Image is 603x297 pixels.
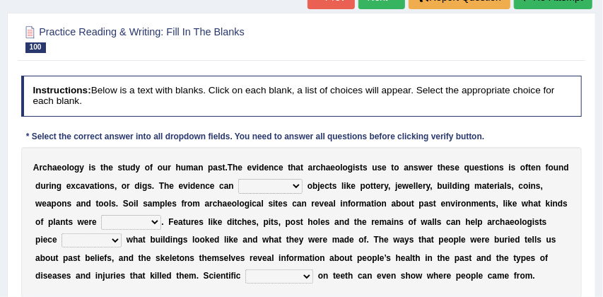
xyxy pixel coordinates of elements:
[274,163,279,173] b: c
[348,199,351,209] b: f
[482,181,487,191] b: a
[127,181,130,191] b: r
[160,199,165,209] b: p
[308,181,312,191] b: o
[205,181,210,191] b: c
[445,199,450,209] b: n
[395,181,397,191] b: j
[208,163,213,173] b: p
[223,199,228,209] b: a
[531,163,536,173] b: e
[512,181,514,191] b: ,
[228,181,233,191] b: n
[334,199,336,209] b: l
[452,181,457,191] b: d
[273,199,275,209] b: i
[250,199,252,209] b: i
[503,199,505,209] b: l
[228,163,233,173] b: T
[168,199,172,209] b: e
[49,181,51,191] b: i
[418,163,425,173] b: w
[534,199,539,209] b: a
[33,85,90,95] b: Instructions:
[564,163,569,173] b: d
[511,163,516,173] b: s
[365,181,370,191] b: o
[148,199,153,209] b: a
[95,199,98,209] b: t
[187,199,192,209] b: o
[500,181,505,191] b: a
[474,163,479,173] b: e
[343,163,348,173] b: o
[172,199,177,209] b: s
[40,181,45,191] b: u
[479,199,484,209] b: e
[411,199,414,209] b: t
[152,181,154,191] b: .
[377,163,382,173] b: s
[457,181,459,191] b: i
[57,163,62,173] b: e
[461,199,466,209] b: o
[74,163,79,173] b: g
[195,181,200,191] b: e
[376,199,381,209] b: o
[472,199,479,209] b: m
[447,181,450,191] b: i
[340,163,342,173] b: l
[66,199,71,209] b: s
[163,163,168,173] b: u
[431,181,433,191] b: ,
[441,199,446,209] b: e
[438,163,440,173] b: t
[459,181,464,191] b: n
[326,163,331,173] b: a
[549,163,554,173] b: o
[86,199,91,209] b: d
[381,181,385,191] b: r
[52,181,57,191] b: n
[491,199,496,209] b: s
[426,181,431,191] b: y
[123,199,129,209] b: S
[464,163,469,173] b: q
[192,199,200,209] b: m
[538,199,541,209] b: t
[35,181,40,191] b: d
[213,199,218,209] b: c
[21,132,490,144] div: * Select the correct answer into all dropdown fields. You need to answer all questions before cli...
[419,199,424,209] b: p
[71,181,76,191] b: x
[489,163,494,173] b: o
[519,181,524,191] b: c
[484,163,487,173] b: t
[111,199,116,209] b: s
[315,199,320,209] b: e
[25,42,46,53] span: 100
[536,181,541,191] b: s
[205,199,210,209] b: a
[297,199,302,209] b: a
[394,163,399,173] b: o
[455,163,459,173] b: e
[122,163,125,173] b: t
[488,199,491,209] b: t
[98,199,103,209] b: o
[90,181,95,191] b: a
[451,199,456,209] b: v
[425,163,430,173] b: e
[505,181,507,191] b: l
[47,163,52,173] b: h
[404,163,409,173] b: a
[316,163,321,173] b: c
[233,163,238,173] b: h
[416,181,418,191] b: l
[217,199,222,209] b: h
[57,199,62,209] b: o
[445,163,450,173] b: e
[108,163,113,173] b: e
[66,181,71,191] b: e
[134,181,139,191] b: d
